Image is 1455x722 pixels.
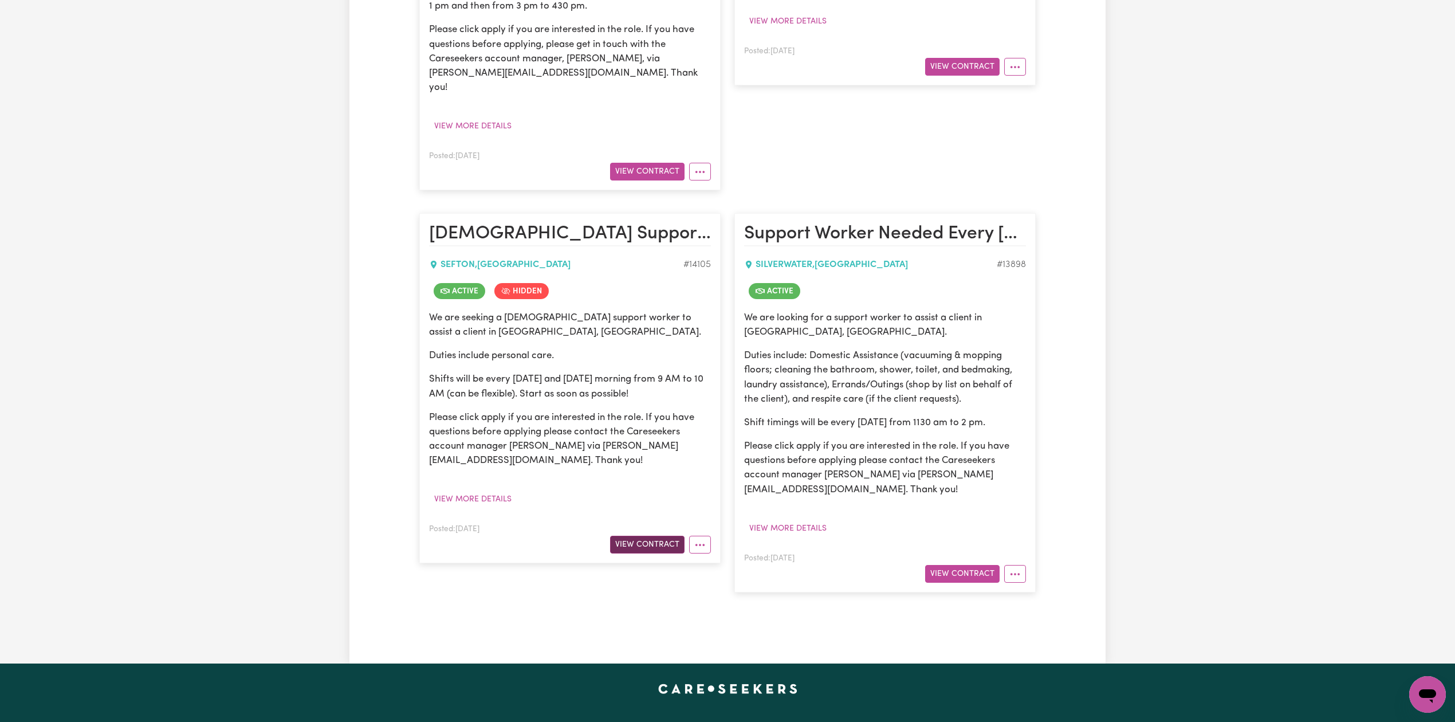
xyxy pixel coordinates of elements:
p: Please click apply if you are interested in the role. If you have questions before applying pleas... [744,439,1026,497]
p: We are looking for a support worker to assist a client in [GEOGRAPHIC_DATA], [GEOGRAPHIC_DATA]. [744,311,1026,339]
button: View Contract [925,58,1000,76]
span: Posted: [DATE] [429,152,479,160]
button: More options [1004,58,1026,76]
p: Duties include: Domestic Assistance (vacuuming & mopping floors; cleaning the bathroom, shower, t... [744,348,1026,406]
span: Job is active [434,283,485,299]
p: Shifts will be every [DATE] and [DATE] morning from 9 AM to 10 AM (can be flexible). Start as soo... [429,372,711,401]
div: Job ID #13898 [997,258,1026,272]
button: View more details [429,491,517,508]
button: View Contract [610,163,685,180]
span: Posted: [DATE] [744,48,795,55]
span: Posted: [DATE] [429,525,479,533]
p: We are seeking a [DEMOGRAPHIC_DATA] support worker to assist a client in [GEOGRAPHIC_DATA], [GEOG... [429,311,711,339]
button: More options [1004,565,1026,583]
h2: Female Support Worker Needed Every Monday And Friday Morning In Sefton, NSW [429,223,711,246]
iframe: Button to launch messaging window [1409,676,1446,713]
a: Careseekers home page [658,684,797,693]
p: Please click apply if you are interested in the role. If you have questions before applying, plea... [429,22,711,95]
div: Job ID #14105 [683,258,711,272]
div: SILVERWATER , [GEOGRAPHIC_DATA] [744,258,997,272]
p: Please click apply if you are interested in the role. If you have questions before applying pleas... [429,410,711,468]
span: Job is hidden [494,283,549,299]
button: View more details [429,117,517,135]
p: Duties include personal care. [429,348,711,363]
span: Posted: [DATE] [744,555,795,562]
button: View Contract [925,565,1000,583]
button: View more details [744,13,832,30]
div: SEFTON , [GEOGRAPHIC_DATA] [429,258,683,272]
button: More options [689,536,711,554]
button: View more details [744,520,832,537]
button: More options [689,163,711,180]
button: View Contract [610,536,685,554]
p: Shift timings will be every [DATE] from 1130 am to 2 pm. [744,415,1026,430]
h2: Support Worker Needed Every Tuesday In Silverwater, NSW [744,223,1026,246]
span: Job is active [749,283,800,299]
